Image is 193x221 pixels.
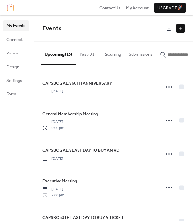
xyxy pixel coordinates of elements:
[126,5,149,11] a: My Account
[42,192,64,198] span: 7:00 pm
[7,4,14,11] img: logo
[3,75,29,85] a: Settings
[6,64,19,70] span: Design
[42,178,77,185] a: Executive Meeting
[42,147,120,154] a: CAPSBC GALA LAST DAY TO BUY AN AD
[42,89,63,94] span: [DATE]
[76,42,99,64] button: Past (91)
[42,110,98,118] a: General Membership Meeting
[125,42,156,64] button: Submissions
[99,42,125,64] button: Recurring
[41,42,76,65] button: Upcoming (13)
[3,20,29,31] a: My Events
[42,80,112,87] a: CAPSBC GALA 60TH ANNIVERSARY
[6,91,16,97] span: Form
[42,178,77,184] span: Executive Meeting
[42,125,64,131] span: 6:00 pm
[42,187,64,192] span: [DATE]
[6,23,25,29] span: My Events
[42,119,64,125] span: [DATE]
[3,34,29,44] a: Connect
[3,48,29,58] a: Views
[42,156,63,162] span: [DATE]
[42,215,124,221] span: CAPSBC 60TH LAST DAY TO BUY A TICKET
[154,3,186,13] button: Upgrade🚀
[42,111,98,117] span: General Membership Meeting
[3,62,29,72] a: Design
[6,50,18,56] span: Views
[3,89,29,99] a: Form
[6,77,22,84] span: Settings
[6,36,23,43] span: Connect
[42,23,61,34] span: Events
[99,5,121,11] a: Contact Us
[157,5,183,11] span: Upgrade 🚀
